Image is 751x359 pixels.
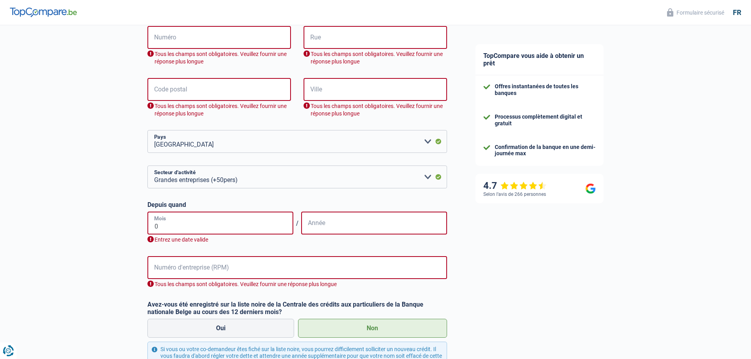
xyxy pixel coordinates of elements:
div: TopCompare vous aide à obtenir un prêt [475,44,604,75]
div: Tous les champs sont obligatoires. Veuillez fournir une réponse plus longue [147,102,291,117]
label: Oui [147,319,294,338]
div: Confirmation de la banque en une demi-journée max [495,144,596,157]
input: MM [147,212,293,234]
div: Tous les champs sont obligatoires. Veuillez fournir une réponse plus longue [147,50,291,65]
div: Offres instantanées de toutes les banques [495,83,596,97]
div: Tous les champs sont obligatoires. Veuillez fournir une réponse plus longue [304,102,447,117]
label: Avez-vous été enregistré sur la liste noire de la Centrale des crédits aux particuliers de la Ban... [147,301,447,316]
label: Depuis quand [147,201,447,208]
img: TopCompare Logo [10,7,77,17]
label: Non [298,319,447,338]
div: 4.7 [483,180,547,192]
span: / [293,219,301,227]
div: Tous les champs sont obligatoires. Veuillez fournir une réponse plus longue [147,281,447,288]
div: Entrez une date valide [147,236,447,244]
button: Formulaire sécurisé [662,6,729,19]
div: Tous les champs sont obligatoires. Veuillez fournir une réponse plus longue [304,50,447,65]
div: Processus complètement digital et gratuit [495,113,596,127]
input: AAAA [301,212,447,234]
div: fr [733,8,741,17]
div: Selon l’avis de 266 personnes [483,192,546,197]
